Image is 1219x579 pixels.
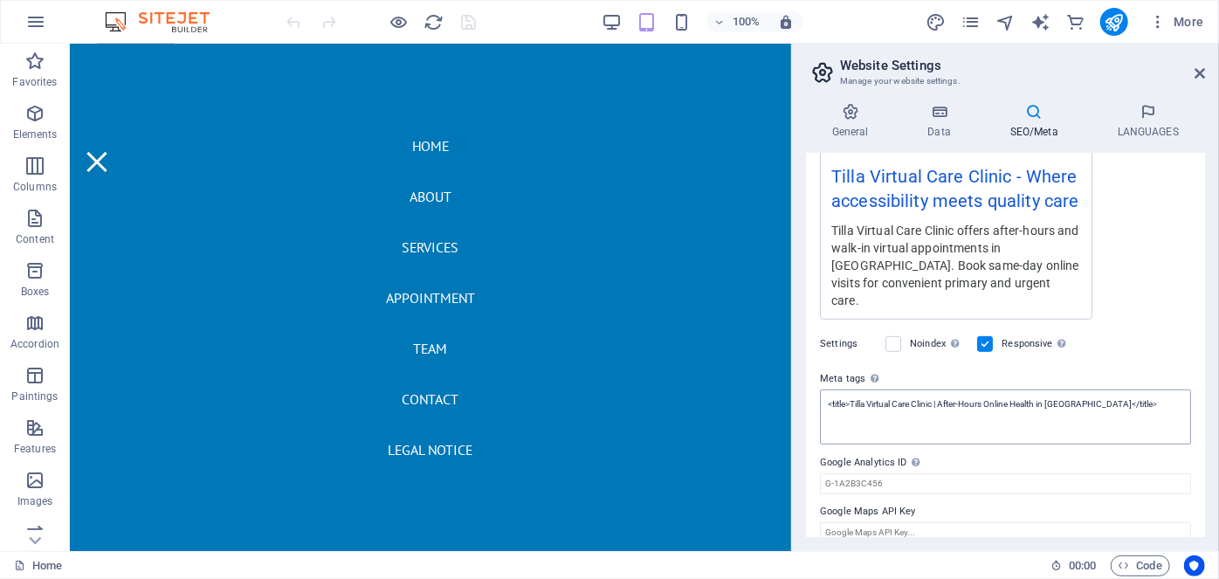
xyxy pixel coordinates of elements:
font: Features [14,443,56,455]
i: E-commerce [1065,12,1085,32]
input: G-1A2B3C456 [820,473,1191,494]
button: design [926,11,947,32]
i: When resizing, automatically adjust the zoom level based on the selected device. [778,14,794,30]
font: Images [17,495,53,507]
button: navigator [995,11,1016,32]
font: Google Analytics ID [820,457,907,468]
font: Manage your website settings. [840,76,961,86]
font: Google Maps API Key [820,506,916,517]
font: Tilla Virtual Care Clinic - Where accessibility meets quality care [831,166,1078,211]
font: Noindex [910,338,946,349]
font: 100% [733,15,760,28]
i: Browser [995,12,1016,32]
a: Click to cancel the selection. Double-click to open Pages. [14,555,62,576]
font: Settings [820,338,857,349]
button: 100% [706,11,768,32]
font: General [832,126,869,138]
font: Responsive [1002,338,1052,349]
button: reload [424,11,444,32]
font: Elements [13,128,58,141]
font: Code [1137,559,1162,572]
font: LANGUAGES [1118,126,1179,138]
input: Google Maps API Key... [820,522,1191,543]
button: Code [1111,555,1170,576]
i: AI Writer [1030,12,1050,32]
font: Favorites [12,76,57,88]
button: More [1142,8,1211,36]
font: Meta tags [820,373,865,384]
font: Website Settings [840,58,941,73]
h6: Session duration [1050,555,1097,576]
font: Accordion [10,338,59,350]
font: 00:00 [1069,559,1096,572]
button: Click here to exit Preview mode and continue editing. [389,11,410,32]
font: Columns [13,181,57,193]
button: pages [961,11,981,32]
font: SEO/Meta [1010,126,1058,138]
font: Boxes [21,286,50,298]
font: Home [32,559,62,572]
font: Data [928,126,952,138]
i: Refresh the page [424,12,444,32]
button: text_generator [1030,11,1051,32]
font: Content [16,233,54,245]
img: Editor Logo [100,11,231,32]
font: Tilla Virtual Care Clinic offers after-hours and walk-in virtual appointments in [GEOGRAPHIC_DATA... [831,224,1079,307]
font: Paintings [11,390,58,403]
button: Usercentrics [1184,555,1205,576]
i: Publish [1104,12,1124,32]
i: Design (Ctrl+Alt+Y) [926,12,946,32]
button: publish [1100,8,1128,36]
font: More [1174,15,1204,29]
i: Pages (Ctrl+Alt+S) [961,12,981,32]
button: trade [1065,11,1086,32]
